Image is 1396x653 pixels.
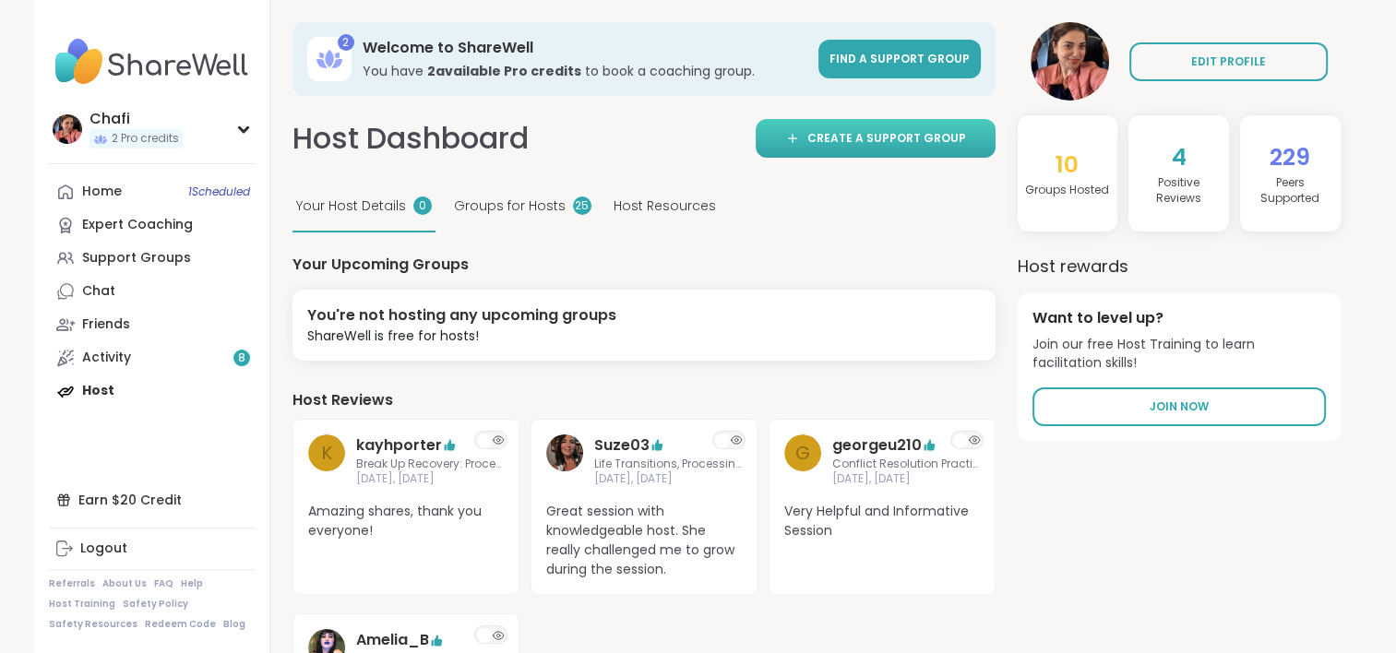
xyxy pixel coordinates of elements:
[594,434,650,457] a: Suze03
[53,114,82,144] img: Chafi
[82,315,130,334] div: Friends
[413,196,432,215] div: 0
[356,434,442,457] a: kayhporter
[49,30,255,94] img: ShareWell Nav Logo
[1247,175,1333,207] h4: Peers Supported
[49,483,255,516] div: Earn $20 Credit
[1032,387,1326,426] a: Join Now
[784,502,980,540] span: Very Helpful and Informative Session
[594,457,742,472] span: Life Transitions, Processing and Integration
[1056,148,1079,181] span: 10
[1150,398,1209,415] span: Join Now
[832,434,922,457] a: georgeu210
[832,471,980,487] span: [DATE], [DATE]
[829,51,970,66] span: Find a support group
[307,304,616,326] div: You're not hosting any upcoming groups
[594,471,742,487] span: [DATE], [DATE]
[181,577,203,590] a: Help
[338,34,354,51] div: 2
[82,216,193,234] div: Expert Coaching
[546,434,583,488] a: Suze03
[356,471,504,487] span: [DATE], [DATE]
[1031,22,1109,101] img: Chafi
[82,282,115,301] div: Chat
[454,196,566,216] span: Groups for Hosts
[1136,175,1222,207] h4: Positive Review s
[296,196,406,216] span: Your Host Details
[49,175,255,208] a: Home1Scheduled
[292,390,996,410] h4: Host Reviews
[363,38,807,58] h3: Welcome to ShareWell
[1032,308,1326,328] h4: Want to level up?
[356,457,504,472] span: Break Up Recovery: Processing & Integration
[1129,42,1328,81] a: EDIT PROFILE
[308,502,504,540] span: Amazing shares, thank you everyone!
[49,577,95,590] a: Referrals
[49,242,255,275] a: Support Groups
[308,434,345,488] a: k
[292,118,529,160] h1: Host Dashboard
[49,308,255,341] a: Friends
[614,196,716,216] span: Host Resources
[49,598,115,611] a: Host Training
[49,208,255,242] a: Expert Coaching
[292,255,996,275] h4: Your Upcoming Groups
[356,629,429,651] a: Amelia_B
[238,350,245,366] span: 8
[573,196,591,215] div: 25
[49,618,137,631] a: Safety Resources
[363,62,807,80] h3: You have to book a coaching group.
[756,119,996,158] a: Create a support group
[102,577,147,590] a: About Us
[82,183,122,201] div: Home
[49,341,255,374] a: Activity8
[154,577,173,590] a: FAQ
[82,249,191,267] div: Support Groups
[1270,141,1310,173] span: 229
[82,349,131,367] div: Activity
[1018,254,1341,279] h3: Host rewards
[80,540,127,558] div: Logout
[1191,53,1266,70] span: EDIT PROFILE
[112,131,179,147] span: 2 Pro credits
[321,439,332,467] span: k
[188,184,250,199] span: 1 Scheduled
[546,434,583,471] img: Suze03
[427,62,581,80] b: 2 available Pro credit s
[807,130,966,147] span: Create a support group
[795,439,810,467] span: g
[1032,336,1326,372] span: Join our free Host Training to learn facilitation skills!
[49,532,255,565] a: Logout
[784,434,821,488] a: g
[89,109,183,129] div: Chafi
[223,618,245,631] a: Blog
[546,502,742,579] span: Great session with knowledgeable host. She really challenged me to grow during the session.
[123,598,188,611] a: Safety Policy
[49,275,255,308] a: Chat
[1172,141,1187,173] span: 4
[145,618,216,631] a: Redeem Code
[1025,183,1109,198] h4: Groups Hosted
[307,326,616,346] div: ShareWell is free for hosts!
[818,40,981,78] a: Find a support group
[832,457,980,472] span: Conflict Resolution Practice Lab (Peer-Led)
